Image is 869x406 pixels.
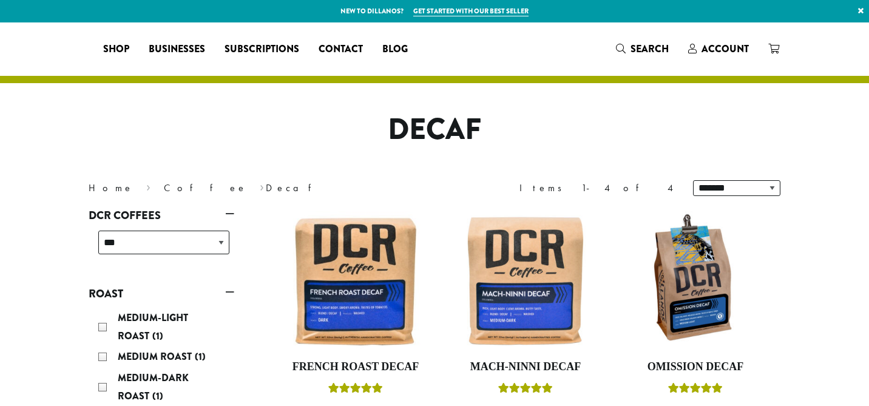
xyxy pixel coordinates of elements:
[225,42,299,57] span: Subscriptions
[328,381,383,399] div: Rated 5.00 out of 5
[668,381,723,399] div: Rated 4.33 out of 5
[164,181,247,194] a: Coffee
[456,360,595,374] h4: Mach-Ninni Decaf
[118,350,195,364] span: Medium Roast
[382,42,408,57] span: Blog
[93,39,139,59] a: Shop
[260,177,264,195] span: ›
[606,39,678,59] a: Search
[319,42,363,57] span: Contact
[103,42,129,57] span: Shop
[195,350,206,364] span: (1)
[702,42,749,56] span: Account
[498,381,553,399] div: Rated 5.00 out of 5
[89,283,234,304] a: Roast
[286,360,425,374] h4: French Roast Decaf
[89,181,134,194] a: Home
[152,329,163,343] span: (1)
[626,360,765,374] h4: Omission Decaf
[149,42,205,57] span: Businesses
[89,205,234,226] a: DCR Coffees
[118,371,189,403] span: Medium-Dark Roast
[413,6,529,16] a: Get started with our best seller
[456,211,595,351] img: Mach-Ninni-Decaf-12oz-300x300.jpg
[626,211,765,351] img: DCRCoffee_DL_Bag_Omission_2019-300x300.jpg
[152,389,163,403] span: (1)
[286,211,425,351] img: French-Roast-Decaf-12oz-300x300.jpg
[89,226,234,269] div: DCR Coffees
[79,112,790,147] h1: Decaf
[146,177,150,195] span: ›
[519,181,675,195] div: Items 1-4 of 4
[631,42,669,56] span: Search
[118,311,188,343] span: Medium-Light Roast
[89,181,416,195] nav: Breadcrumb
